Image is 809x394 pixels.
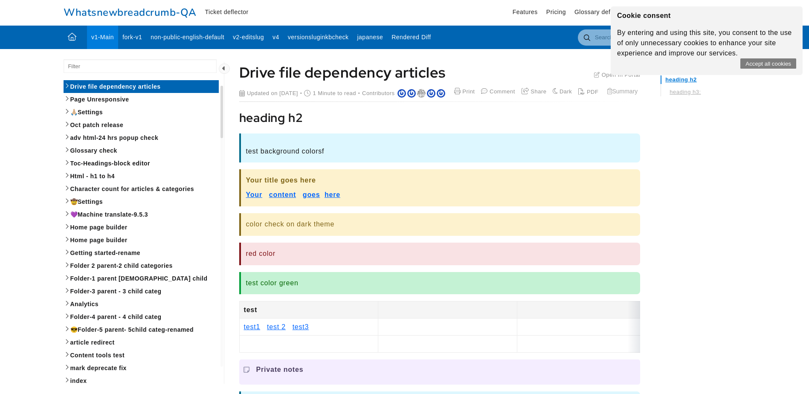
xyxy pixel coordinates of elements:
[256,366,304,373] strong: Private notes
[353,26,388,49] a: japanese
[670,88,741,96] a: heading h3:
[70,81,217,92] span: Drive file dependency articles
[310,89,356,98] span: 1 Minute to read
[325,191,340,198] a: here
[244,304,374,316] p: test
[574,8,627,17] a: Glossary definition
[70,222,217,232] span: Home page builder
[64,119,219,131] a: Oct patch release
[587,89,598,95] span: PDF
[397,89,406,98] img: umamaheswari baskaran
[605,87,640,95] button: Summary
[462,88,475,95] span: Print
[357,34,383,41] span: japanese
[64,59,217,73] input: Filter
[64,80,219,93] a: Drive file dependency articles
[437,89,445,98] img: pradeepkumar bose
[245,89,298,98] span: Updated on [DATE]
[284,26,353,49] a: versionsluginkbcheck
[70,171,217,181] span: Html - h1 to h4
[64,298,219,310] a: Analytics
[239,109,641,127] h2: heading h2
[244,323,261,330] a: test1
[64,374,219,387] a: index
[118,26,146,49] a: fork-v1
[64,4,197,21] a: Whatsnewbreadcrumb-QA
[70,184,217,194] span: Character count for articles & categories
[87,26,118,49] a: v1-Main
[70,133,217,143] span: adv html-24 hrs popup check
[229,26,268,49] a: v2-editslug
[531,88,546,95] span: Share
[246,191,262,198] a: Your
[78,324,217,335] span: Folder-5 parent- 5child categ-renamed
[64,208,219,221] a: 💜
[70,286,217,296] span: Folder-3 parent - 3 child categ
[246,174,635,187] p: Your title goes here
[269,191,296,198] a: content
[70,350,217,360] span: Content tools test
[64,195,219,208] a: 🤠Settings
[246,248,635,260] p: red color
[246,277,635,290] p: test color green
[268,26,284,49] a: v4
[64,323,219,336] a: 😎
[78,107,217,117] span: Settings
[70,145,217,156] span: Glossary check
[239,59,446,85] h1: Drive file dependency articles
[578,29,680,46] input: Search
[427,89,435,98] img: arunkumar subburaj
[362,89,397,98] div: Contributors
[219,64,230,74] span: Hide category
[64,259,219,272] a: Folder 2 parent-2 child categories
[70,312,217,322] span: Folder-4 parent - 4 child categ
[407,89,416,98] img: dharani thangarasu
[205,8,249,17] a: Ticket deflector
[146,26,229,49] a: non-public-english-default
[64,144,219,157] a: Glossary check
[70,337,217,348] span: article redirect
[70,235,217,245] span: Home page builder
[267,323,286,330] a: test 2
[617,12,671,19] strong: Cookie consent
[70,299,217,309] span: Analytics
[64,131,219,144] a: adv html-24 hrs popup check
[293,323,309,330] a: test3
[617,28,796,58] p: By entering and using this site, you consent to the use of only unnecessary cookies to enhance yo...
[70,261,217,271] span: Folder 2 parent-2 child categories
[665,75,741,84] a: heading h2
[246,145,635,158] p: test background colorsf
[70,363,217,373] span: mark deprecate fix
[70,376,217,386] span: index
[64,170,219,183] a: Html - h1 to h4
[151,34,224,41] span: non-public-english-default
[288,34,349,41] span: versionsluginkbcheck
[391,34,431,41] span: Rendered Diff
[490,88,515,95] span: Comment
[546,8,566,17] a: Pricing
[70,248,217,258] span: Getting started-rename
[560,88,572,95] span: Dark
[602,72,641,78] span: Open In Portal
[740,58,796,69] button: Accept all cookies
[303,191,320,198] a: goes
[70,94,217,104] span: Page Unresponsive
[91,34,114,41] span: v1-Main
[78,197,217,207] span: Settings
[122,34,142,41] span: fork-v1
[70,120,217,130] span: Oct patch release
[513,8,538,17] a: Features
[64,157,219,170] a: Toc-Headings-block editor
[273,34,279,41] span: v4
[246,218,635,231] p: color check on dark theme
[70,158,217,168] span: Toc-Headings-block editor
[70,273,217,284] span: Folder-1 parent [DEMOGRAPHIC_DATA] child
[64,234,219,246] a: Home page builder
[417,89,426,98] img: Shree checkd'souza Gayathri szép
[64,272,219,285] a: Folder-1 parent [DEMOGRAPHIC_DATA] child
[64,106,219,119] a: 🙏🏼Settings
[387,26,435,49] a: Rendered Diff
[78,209,217,220] span: Machine translate-9.5.3
[233,34,264,41] span: v2-editslug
